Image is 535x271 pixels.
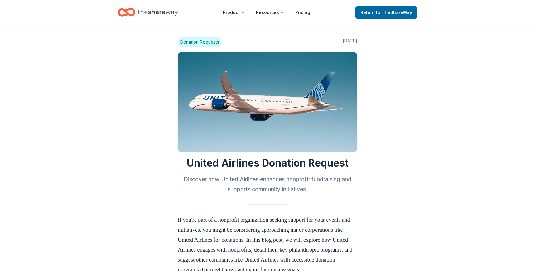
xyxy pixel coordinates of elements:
[118,5,178,20] a: Home
[251,6,289,19] button: Resources
[290,6,315,19] a: Pricing
[360,9,412,16] span: Return
[355,6,417,19] a: Returnto TheShareWay
[178,37,222,47] span: Donation Requests
[343,37,357,47] span: [DATE]
[178,174,357,194] h2: Discover how United Airlines enhances nonprofit fundraising and supports community initiatives.
[178,52,357,152] img: Image for United Airlines Donation Request
[376,10,412,15] span: to TheShareWay
[218,5,315,20] nav: Main
[178,157,357,169] h1: United Airlines Donation Request
[218,6,250,19] button: Product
